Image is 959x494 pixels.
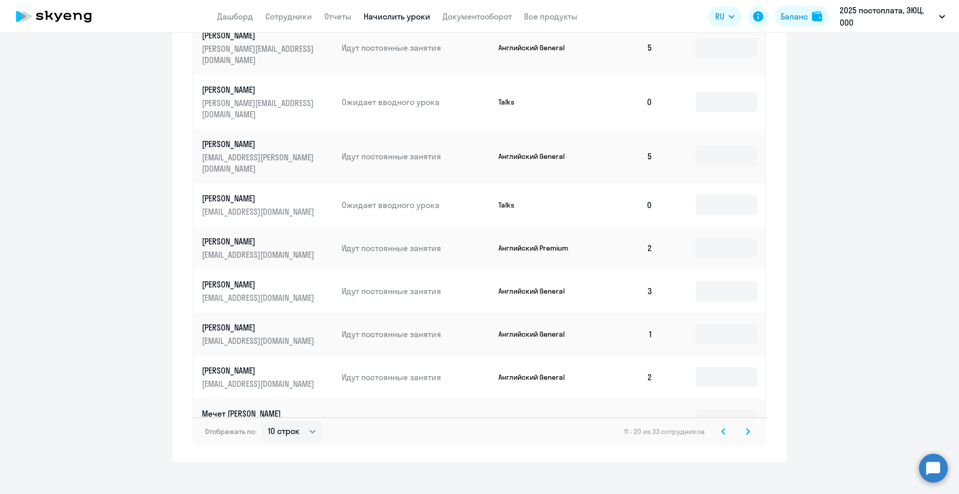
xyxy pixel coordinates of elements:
[781,10,808,23] div: Баланс
[342,285,490,297] p: Идут постоянные занятия
[498,416,575,425] p: Английский General
[589,129,661,183] td: 5
[498,97,575,107] p: Talks
[589,20,661,75] td: 5
[202,408,333,433] a: Мечет [PERSON_NAME][EMAIL_ADDRESS][DOMAIN_NAME]
[498,373,575,382] p: Английский General
[715,10,724,23] span: RU
[589,313,661,356] td: 1
[202,206,317,217] p: [EMAIL_ADDRESS][DOMAIN_NAME]
[202,322,333,346] a: [PERSON_NAME][EMAIL_ADDRESS][DOMAIN_NAME]
[202,236,317,247] p: [PERSON_NAME]
[342,328,490,340] p: Идут постоянные занятия
[835,4,950,29] button: 2025 постоплата, ЭЮЦ, ООО
[589,270,661,313] td: 3
[202,84,317,95] p: [PERSON_NAME]
[202,30,333,66] a: [PERSON_NAME][PERSON_NAME][EMAIL_ADDRESS][DOMAIN_NAME]
[498,152,575,161] p: Английский General
[202,365,317,376] p: [PERSON_NAME]
[202,378,317,389] p: [EMAIL_ADDRESS][DOMAIN_NAME]
[589,356,661,399] td: 2
[589,227,661,270] td: 2
[202,279,333,303] a: [PERSON_NAME][EMAIL_ADDRESS][DOMAIN_NAME]
[202,193,317,204] p: [PERSON_NAME]
[342,96,490,108] p: Ожидает вводного урока
[202,292,317,303] p: [EMAIL_ADDRESS][DOMAIN_NAME]
[364,11,430,22] a: Начислить уроки
[443,11,512,22] a: Документооборот
[498,330,575,339] p: Английский General
[624,427,705,436] span: 11 - 20 из 33 сотрудников
[342,242,490,254] p: Идут постоянные занятия
[202,365,333,389] a: [PERSON_NAME][EMAIL_ADDRESS][DOMAIN_NAME]
[342,151,490,162] p: Идут постоянные занятия
[202,84,333,120] a: [PERSON_NAME][PERSON_NAME][EMAIL_ADDRESS][DOMAIN_NAME]
[205,427,257,436] span: Отображать по:
[202,279,317,290] p: [PERSON_NAME]
[342,199,490,211] p: Ожидает вводного урока
[775,6,828,27] button: Балансbalance
[812,11,822,22] img: balance
[265,11,312,22] a: Сотрудники
[342,372,490,383] p: Идут постоянные занятия
[202,30,317,41] p: [PERSON_NAME]
[342,42,490,53] p: Идут постоянные занятия
[202,152,317,174] p: [EMAIL_ADDRESS][PERSON_NAME][DOMAIN_NAME]
[498,200,575,210] p: Talks
[342,415,490,426] p: Идут постоянные занятия
[202,236,333,260] a: [PERSON_NAME][EMAIL_ADDRESS][DOMAIN_NAME]
[202,97,317,120] p: [PERSON_NAME][EMAIL_ADDRESS][DOMAIN_NAME]
[202,43,317,66] p: [PERSON_NAME][EMAIL_ADDRESS][DOMAIN_NAME]
[202,249,317,260] p: [EMAIL_ADDRESS][DOMAIN_NAME]
[589,183,661,227] td: 0
[524,11,577,22] a: Все продукты
[202,138,333,174] a: [PERSON_NAME][EMAIL_ADDRESS][PERSON_NAME][DOMAIN_NAME]
[708,6,742,27] button: RU
[498,243,575,253] p: Английский Premium
[202,193,333,217] a: [PERSON_NAME][EMAIL_ADDRESS][DOMAIN_NAME]
[589,399,661,442] td: 4
[202,322,317,333] p: [PERSON_NAME]
[589,75,661,129] td: 0
[202,335,317,346] p: [EMAIL_ADDRESS][DOMAIN_NAME]
[324,11,351,22] a: Отчеты
[202,138,317,150] p: [PERSON_NAME]
[840,4,935,29] p: 2025 постоплата, ЭЮЦ, ООО
[217,11,253,22] a: Дашборд
[202,408,317,419] p: Мечет [PERSON_NAME]
[498,43,575,52] p: Английский General
[498,286,575,296] p: Английский General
